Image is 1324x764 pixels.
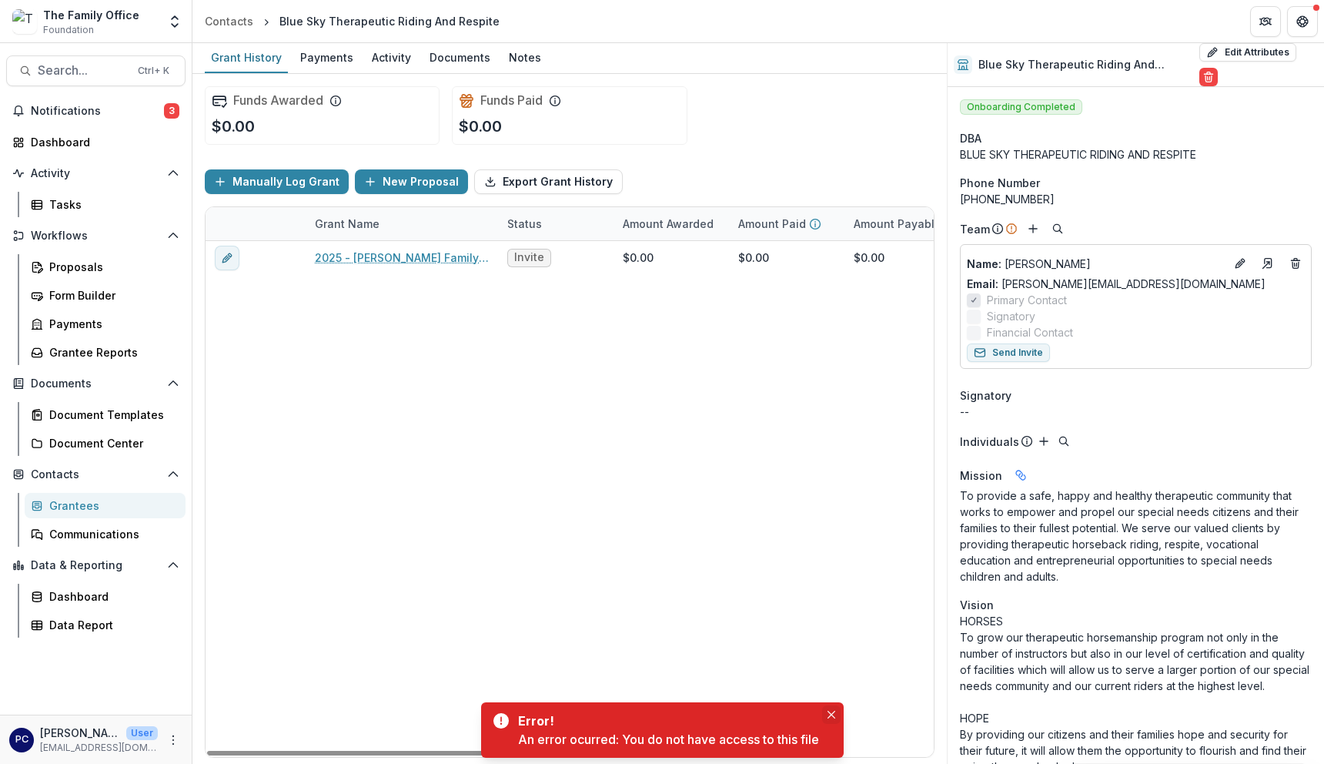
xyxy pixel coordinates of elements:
span: Workflows [31,230,161,243]
div: Status [498,207,614,240]
span: Data & Reporting [31,559,161,572]
button: Notifications3 [6,99,186,123]
span: Search... [38,63,129,78]
span: Vision [960,597,994,613]
div: Communications [49,526,173,542]
div: Amount Paid [729,207,844,240]
button: Send Invite [967,343,1050,362]
p: Individuals [960,434,1019,450]
span: Financial Contact [987,324,1073,340]
a: Document Templates [25,402,186,427]
a: Dashboard [6,129,186,155]
div: Grant Name [306,207,498,240]
button: Search [1055,432,1073,451]
a: Payments [25,311,186,337]
div: Grantees [49,498,173,514]
a: Communications [25,521,186,547]
button: Delete [1199,68,1218,86]
button: Open Data & Reporting [6,553,186,578]
a: Go to contact [1255,251,1280,276]
div: Blue Sky Therapeutic Riding And Respite [279,13,500,29]
div: Amount Awarded [614,216,723,232]
div: Dashboard [49,588,173,605]
div: Pam Carris [15,735,28,745]
div: BLUE SKY THERAPEUTIC RIDING AND RESPITE [960,146,1312,163]
div: Grantee Reports [49,344,173,360]
button: Close [822,705,841,724]
span: Name : [967,257,1001,270]
button: Open Contacts [6,462,186,487]
a: Proposals [25,254,186,280]
a: Grantee Reports [25,340,186,365]
div: Notes [503,46,547,69]
button: Edit [1231,254,1249,273]
button: Partners [1250,6,1281,37]
a: 2025 - [PERSON_NAME] Family Foundation [US_STATE] Online Grant Application [315,250,489,266]
span: Onboarding Completed [960,99,1082,115]
div: Document Center [49,435,173,451]
button: Add [1024,219,1042,238]
button: Open Workflows [6,223,186,248]
div: Proposals [49,259,173,275]
span: Signatory [987,308,1035,324]
div: Contacts [205,13,253,29]
button: Search... [6,55,186,86]
a: Tasks [25,192,186,217]
div: Activity [366,46,417,69]
img: The Family Office [12,9,37,34]
button: Open Documents [6,371,186,396]
div: Payments [49,316,173,332]
div: Data Report [49,617,173,633]
div: Amount Payable [844,207,960,240]
div: Documents [423,46,496,69]
div: Status [498,216,551,232]
a: Contacts [199,10,259,32]
button: Get Help [1287,6,1318,37]
div: Tasks [49,196,173,213]
button: Manually Log Grant [205,169,349,194]
span: Foundation [43,23,94,37]
p: User [126,726,158,740]
div: [PHONE_NUMBER] [960,191,1312,207]
a: Notes [503,43,547,73]
div: Document Templates [49,407,173,423]
p: [EMAIL_ADDRESS][DOMAIN_NAME] [40,741,158,755]
p: [PERSON_NAME] [967,256,1225,272]
p: Team [960,221,990,237]
button: Linked binding [1008,463,1033,488]
a: Grantees [25,493,186,518]
button: More [164,731,182,749]
span: 3 [164,103,179,119]
div: $0.00 [854,250,884,266]
span: Activity [31,167,161,180]
span: Documents [31,377,161,390]
a: Documents [423,43,496,73]
button: Edit Attributes [1199,43,1296,62]
button: Open Activity [6,161,186,186]
button: Deletes [1286,254,1305,273]
div: Payments [294,46,359,69]
a: Name: [PERSON_NAME] [967,256,1225,272]
nav: breadcrumb [199,10,506,32]
span: Phone Number [960,175,1040,191]
div: Grant History [205,46,288,69]
div: Amount Awarded [614,207,729,240]
span: Contacts [31,468,161,481]
p: $0.00 [212,115,255,138]
a: Dashboard [25,584,186,609]
div: $0.00 [623,250,654,266]
span: DBA [960,130,981,146]
div: Form Builder [49,287,173,303]
span: Mission [960,467,1002,484]
a: Data Report [25,612,186,638]
a: Form Builder [25,283,186,308]
div: Ctrl + K [135,62,172,79]
div: An error ocurred: You do not have access to this file [518,730,819,749]
span: Notifications [31,105,164,118]
div: -- [960,404,1312,420]
div: The Family Office [43,7,139,23]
